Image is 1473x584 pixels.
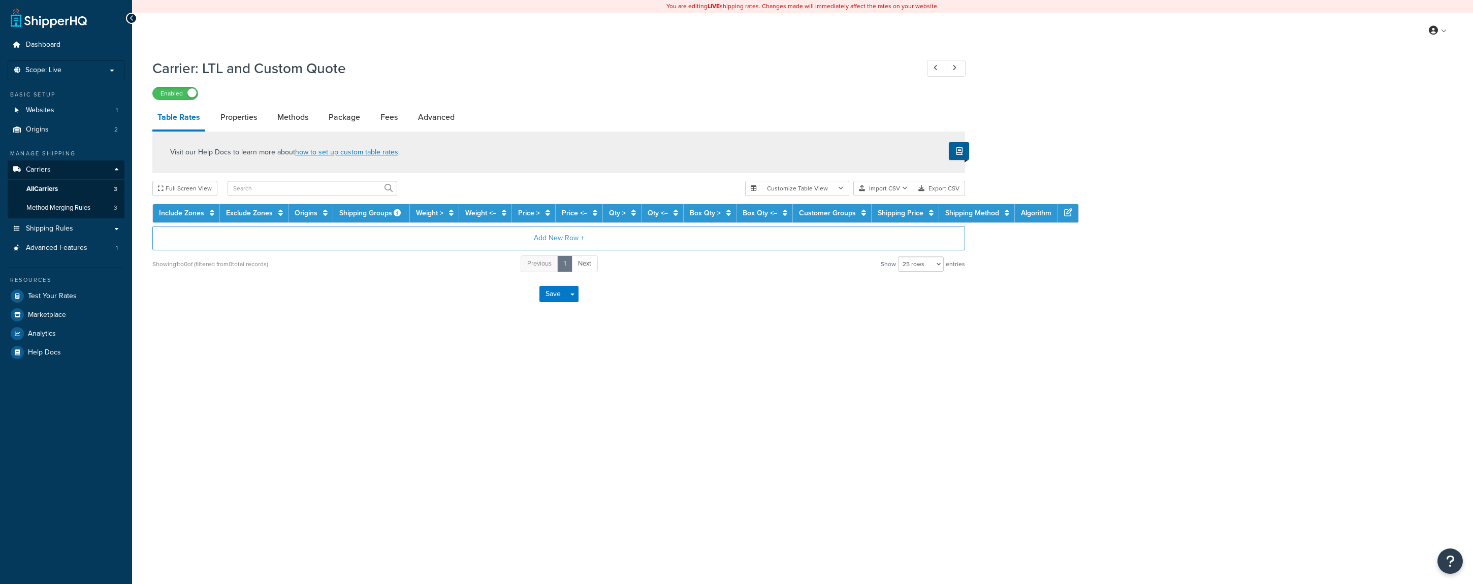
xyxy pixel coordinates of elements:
a: Previous [521,255,558,272]
a: Customer Groups [799,208,856,218]
span: Origins [26,125,49,134]
span: Marketplace [28,311,66,319]
a: Origins2 [8,120,124,139]
a: Previous Record [927,60,947,77]
span: Help Docs [28,348,61,357]
a: how to set up custom table rates [295,147,398,157]
a: Box Qty <= [743,208,777,218]
a: Qty > [609,208,626,218]
a: Test Your Rates [8,287,124,305]
input: Search [228,181,397,196]
span: Websites [26,106,54,115]
a: 1 [557,255,572,272]
a: Origins [295,208,317,218]
a: Carriers [8,160,124,179]
a: Advanced [413,105,460,129]
li: Method Merging Rules [8,199,124,217]
span: Dashboard [26,41,60,49]
a: Fees [375,105,403,129]
a: Websites1 [8,101,124,120]
a: Properties [215,105,262,129]
button: Save [539,286,567,302]
span: 1 [116,106,118,115]
span: Previous [527,258,552,268]
button: Full Screen View [152,181,217,196]
button: Export CSV [913,181,965,196]
a: Dashboard [8,36,124,54]
span: Carriers [26,166,51,174]
button: Add New Row + [152,226,965,250]
p: Visit our Help Docs to learn more about . [170,147,400,158]
button: Open Resource Center [1437,548,1463,574]
div: Showing 1 to 0 of (filtered from 0 total records) [152,257,268,271]
a: Help Docs [8,343,124,362]
span: All Carriers [26,185,58,193]
a: Package [324,105,365,129]
h1: Carrier: LTL and Custom Quote [152,58,908,78]
span: 1 [116,244,118,252]
div: Resources [8,276,124,284]
a: Next Record [946,60,966,77]
a: Qty <= [648,208,668,218]
a: Price <= [562,208,587,218]
span: 3 [114,204,117,212]
button: Show Help Docs [949,142,969,160]
span: Analytics [28,330,56,338]
li: Advanced Features [8,239,124,257]
th: Shipping Groups [333,204,410,222]
a: Advanced Features1 [8,239,124,257]
span: Test Your Rates [28,292,77,301]
a: Analytics [8,325,124,343]
a: Exclude Zones [226,208,273,218]
li: Websites [8,101,124,120]
label: Enabled [153,87,198,100]
span: Next [578,258,591,268]
span: 2 [114,125,118,134]
span: 3 [114,185,117,193]
span: Method Merging Rules [26,204,90,212]
a: Shipping Rules [8,219,124,238]
a: Shipping Price [878,208,923,218]
a: Table Rates [152,105,205,132]
span: entries [946,257,965,271]
a: Marketplace [8,306,124,324]
div: Basic Setup [8,90,124,99]
b: LIVE [708,2,720,11]
a: Weight > [416,208,443,218]
a: AllCarriers3 [8,180,124,199]
span: Shipping Rules [26,224,73,233]
span: Scope: Live [25,66,61,75]
a: Box Qty > [690,208,721,218]
a: Price > [518,208,540,218]
a: Methods [272,105,313,129]
a: Shipping Method [945,208,999,218]
span: Show [881,257,896,271]
th: Algorithm [1015,204,1058,222]
li: Origins [8,120,124,139]
button: Customize Table View [745,181,849,196]
li: Carriers [8,160,124,218]
button: Import CSV [853,181,913,196]
a: Include Zones [159,208,204,218]
a: Weight <= [465,208,496,218]
div: Manage Shipping [8,149,124,158]
a: Method Merging Rules3 [8,199,124,217]
a: Next [571,255,598,272]
span: Advanced Features [26,244,87,252]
